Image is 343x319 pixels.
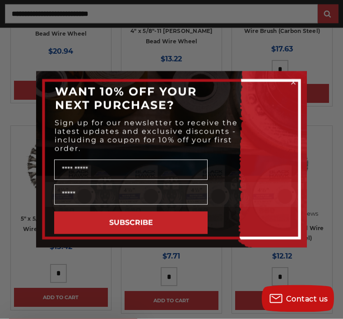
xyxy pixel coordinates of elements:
input: Email [54,185,208,205]
span: WANT 10% OFF YOUR NEXT PURCHASE? [55,85,197,112]
button: SUBSCRIBE [54,212,208,234]
span: Contact us [286,295,328,303]
span: Sign up for our newsletter to receive the latest updates and exclusive discounts - including a co... [55,119,238,153]
button: Close dialog [289,78,298,87]
button: Contact us [262,285,334,312]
